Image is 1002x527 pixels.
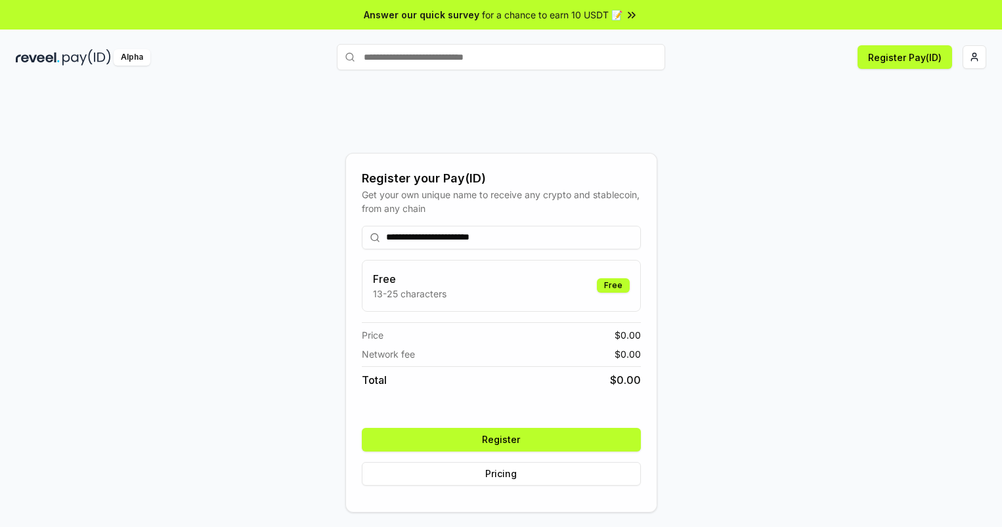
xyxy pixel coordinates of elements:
[362,372,387,388] span: Total
[362,462,641,486] button: Pricing
[362,169,641,188] div: Register your Pay(ID)
[364,8,479,22] span: Answer our quick survey
[597,278,630,293] div: Free
[373,271,447,287] h3: Free
[362,328,383,342] span: Price
[615,347,641,361] span: $ 0.00
[362,347,415,361] span: Network fee
[362,188,641,215] div: Get your own unique name to receive any crypto and stablecoin, from any chain
[114,49,150,66] div: Alpha
[62,49,111,66] img: pay_id
[858,45,952,69] button: Register Pay(ID)
[610,372,641,388] span: $ 0.00
[615,328,641,342] span: $ 0.00
[362,428,641,452] button: Register
[373,287,447,301] p: 13-25 characters
[16,49,60,66] img: reveel_dark
[482,8,622,22] span: for a chance to earn 10 USDT 📝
